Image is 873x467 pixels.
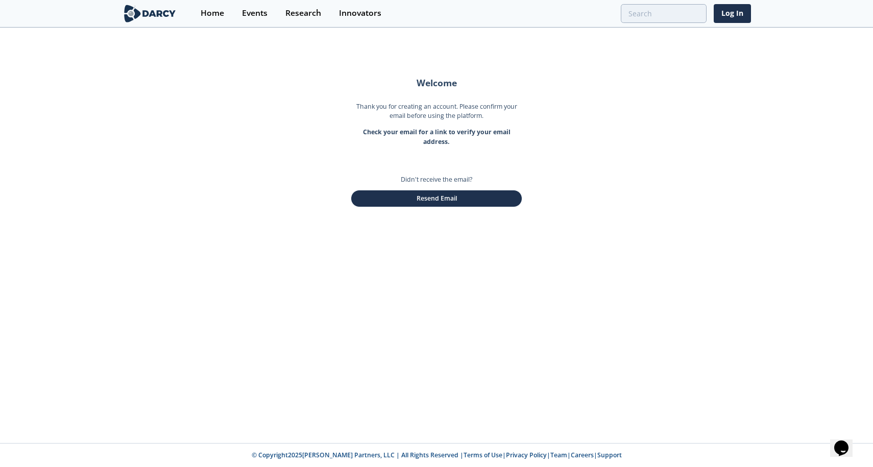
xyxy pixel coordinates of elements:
div: Events [242,9,268,17]
a: Careers [571,451,594,459]
p: Didn't receive the email? [401,175,472,184]
a: Terms of Use [464,451,502,459]
div: Home [201,9,224,17]
iframe: chat widget [830,426,863,457]
img: logo-wide.svg [122,5,178,22]
button: Resend Email [351,190,522,207]
a: Privacy Policy [506,451,547,459]
input: Advanced Search [621,4,707,23]
a: Log In [714,4,751,23]
a: Team [550,451,567,459]
h2: Welcome [351,79,522,88]
p: © Copyright 2025 [PERSON_NAME] Partners, LLC | All Rights Reserved | | | | | [59,451,814,460]
p: Thank you for creating an account. Please confirm your email before using the platform. [351,102,522,128]
div: Research [285,9,321,17]
strong: Check your email for a link to verify your email address. [363,128,511,145]
a: Support [597,451,622,459]
div: Innovators [339,9,381,17]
